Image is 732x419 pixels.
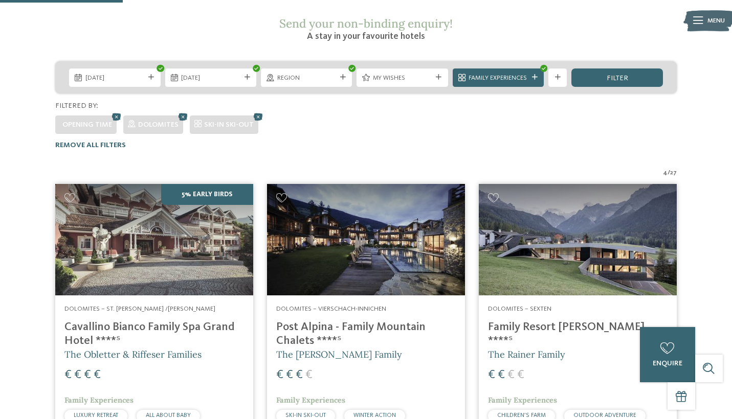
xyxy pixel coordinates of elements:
[305,369,313,381] span: €
[498,369,505,381] span: €
[607,75,628,82] span: filter
[146,412,191,418] span: ALL ABOUT BABY
[285,412,326,418] span: SKI-IN SKI-OUT
[85,74,144,83] span: [DATE]
[64,395,134,405] span: Family Experiences
[74,369,81,381] span: €
[663,168,668,177] span: 4
[353,412,396,418] span: WINTER ACTION
[307,32,425,41] span: A stay in your favourite hotels
[497,412,546,418] span: CHILDREN’S FARM
[62,121,112,128] span: Opening time
[84,369,91,381] span: €
[640,327,695,382] a: enquire
[670,168,677,177] span: 27
[64,348,202,360] span: The Obletter & Riffeser Families
[138,121,179,128] span: Dolomites
[296,369,303,381] span: €
[507,369,515,381] span: €
[276,306,386,312] span: Dolomites – Vierschach-Innichen
[276,348,402,360] span: The [PERSON_NAME] Family
[267,184,465,295] img: Post Alpina - Family Mountain Chalets ****ˢ
[204,121,254,128] span: SKI-IN SKI-OUT
[373,74,432,83] span: My wishes
[517,369,524,381] span: €
[286,369,293,381] span: €
[488,395,557,405] span: Family Experiences
[276,395,345,405] span: Family Experiences
[488,369,495,381] span: €
[55,142,126,149] span: Remove all filters
[64,320,244,348] h4: Cavallino Bianco Family Spa Grand Hotel ****ˢ
[276,320,456,348] h4: Post Alpina - Family Mountain Chalets ****ˢ
[653,360,682,367] span: enquire
[55,184,253,295] img: Family Spa Grand Hotel Cavallino Bianco ****ˢ
[469,74,527,83] span: Family Experiences
[573,412,636,418] span: OUTDOOR ADVENTURE
[277,74,336,83] span: Region
[55,102,98,109] span: Filtered by:
[94,369,101,381] span: €
[479,184,677,295] img: Family Resort Rainer ****ˢ
[488,306,551,312] span: Dolomites – Sexten
[488,348,565,360] span: The Rainer Family
[668,168,670,177] span: /
[74,412,118,418] span: LUXURY RETREAT
[64,369,72,381] span: €
[64,306,215,312] span: Dolomites – St. [PERSON_NAME] /[PERSON_NAME]
[279,16,453,31] span: Send your non-binding enquiry!
[181,74,240,83] span: [DATE]
[488,320,668,348] h4: Family Resort [PERSON_NAME] ****ˢ
[276,369,283,381] span: €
